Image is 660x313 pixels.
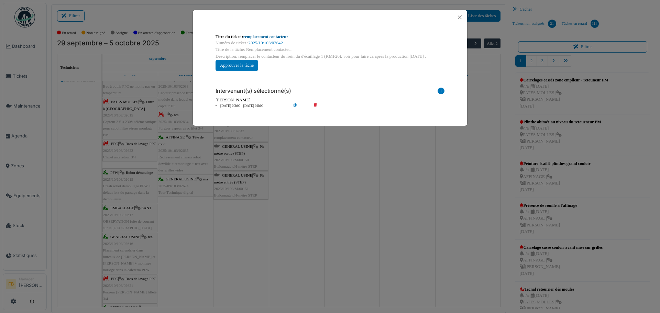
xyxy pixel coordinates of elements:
li: [DATE] 00h00 - [DATE] 01h00 [212,103,291,109]
div: Titre du ticket : [216,34,444,40]
div: Description: remplacer le contacteur du frein du d'écaillage 1 (KMF20). voir pour faire ca après ... [216,53,444,60]
div: Numéro de ticket : [216,40,444,46]
div: Titre de la tâche: Remplacement contacteur [216,46,444,53]
h6: Intervenant(s) sélectionné(s) [216,88,291,94]
button: Close [455,13,464,22]
div: [PERSON_NAME] [216,97,444,103]
a: remplacement contacteur [243,34,288,39]
i: Ajouter [438,88,444,97]
a: 2025/10/103/02642 [249,41,283,45]
button: Approuver la tâche [216,60,258,71]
